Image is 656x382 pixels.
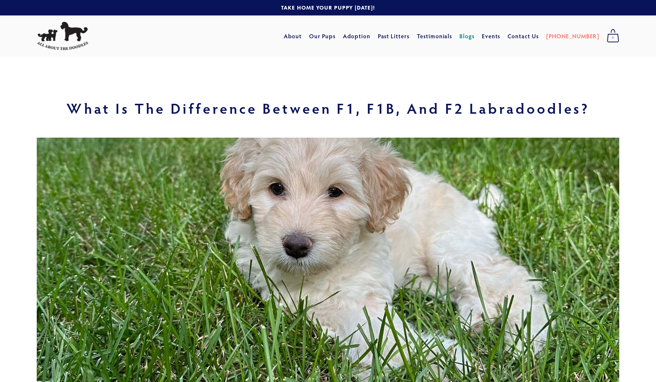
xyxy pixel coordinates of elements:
a: [PHONE_NUMBER] [546,29,599,43]
a: Testimonials [417,29,452,43]
a: 0 items in cart [603,27,623,45]
a: Blogs [459,29,474,43]
img: All About The Doodles [37,22,88,50]
a: Contact Us [508,29,539,43]
a: Our Pups [309,29,336,43]
a: Events [482,29,501,43]
span: 0 [607,33,619,43]
a: Past Litters [378,32,410,40]
h1: What Is the Difference Between F1, F1B, and F2 Labradoodles? [37,101,619,116]
a: About [284,29,302,43]
a: Adoption [343,29,370,43]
